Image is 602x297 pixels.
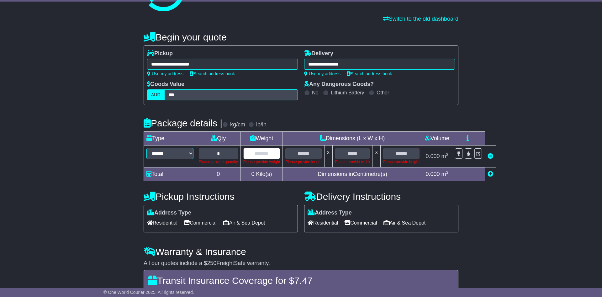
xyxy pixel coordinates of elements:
[488,153,493,159] a: Remove this item
[304,71,341,76] a: Use my address
[304,191,458,202] h4: Delivery Instructions
[425,153,440,159] span: 0.000
[331,90,364,96] label: Lithium Battery
[372,146,381,167] td: x
[304,50,333,57] label: Delivery
[230,121,245,128] label: kg/cm
[147,209,191,216] label: Address Type
[147,218,177,228] span: Residential
[377,90,389,96] label: Other
[308,218,338,228] span: Residential
[147,89,165,100] label: AUD
[425,171,440,177] span: 0.000
[312,90,318,96] label: No
[199,159,238,165] div: Please provide quantity
[308,209,352,216] label: Address Type
[144,118,222,128] h4: Package details |
[347,71,392,76] a: Search address book
[240,132,283,146] td: Weight
[184,218,216,228] span: Commercial
[383,159,419,165] div: Please provide height
[446,152,449,157] sup: 3
[283,132,422,146] td: Dimensions (L x W x H)
[243,159,280,165] div: Please provide weight
[223,218,265,228] span: Air & Sea Depot
[335,159,370,165] div: Please provide width
[422,132,452,146] td: Volume
[256,121,267,128] label: lb/in
[144,191,298,202] h4: Pickup Instructions
[144,32,458,42] h4: Begin your quote
[196,132,241,146] td: Qty
[147,71,183,76] a: Use my address
[196,167,241,181] td: 0
[251,171,254,177] span: 0
[324,146,332,167] td: x
[147,81,184,88] label: Goods Value
[190,71,235,76] a: Search address book
[144,132,196,146] td: Type
[285,159,321,165] div: Please provide length
[207,260,216,266] span: 250
[144,247,458,257] h4: Warranty & Insurance
[446,170,449,175] sup: 3
[240,167,283,181] td: Kilo(s)
[383,218,426,228] span: Air & Sea Depot
[304,81,374,88] label: Any Dangerous Goods?
[103,290,194,295] span: © One World Courier 2025. All rights reserved.
[383,16,458,22] a: Switch to the old dashboard
[147,50,173,57] label: Pickup
[441,153,449,159] span: m
[441,171,449,177] span: m
[294,275,312,286] span: 7.47
[344,218,377,228] span: Commercial
[144,167,196,181] td: Total
[144,260,458,267] div: All our quotes include a $ FreightSafe warranty.
[488,171,493,177] a: Add new item
[283,167,422,181] td: Dimensions in Centimetre(s)
[148,275,454,286] h4: Transit Insurance Coverage for $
